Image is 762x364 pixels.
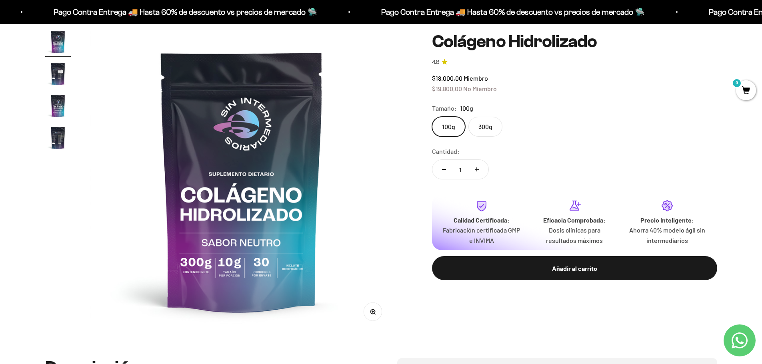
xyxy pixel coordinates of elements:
[432,146,460,157] label: Cantidad:
[460,103,473,113] span: 100g
[45,93,71,121] button: Ir al artículo 3
[45,61,71,87] img: Colágeno Hidrolizado
[432,58,439,66] span: 4.8
[45,29,71,55] img: Colágeno Hidrolizado
[432,58,717,66] a: 4.84.8 de 5.0 estrellas
[534,225,614,245] p: Dosis clínicas para resultados máximos
[432,74,462,82] span: $18.000,00
[45,61,71,89] button: Ir al artículo 2
[432,103,457,113] legend: Tamaño:
[432,160,456,179] button: Reducir cantidad
[736,87,756,95] a: 0
[45,29,71,57] button: Ir al artículo 1
[442,225,522,245] p: Fabricación certificada GMP e INVIMA
[45,125,71,151] img: Colágeno Hidrolizado
[627,225,707,245] p: Ahorra 40% modelo ágil sin intermediarios
[454,216,510,223] strong: Calidad Certificada:
[432,256,717,280] button: Añadir al carrito
[432,32,717,51] h1: Colágeno Hidrolizado
[50,6,313,18] p: Pago Contra Entrega 🚚 Hasta 60% de descuento vs precios de mercado 🛸
[45,93,71,119] img: Colágeno Hidrolizado
[432,84,462,92] span: $19.800,00
[640,216,694,223] strong: Precio Inteligente:
[377,6,641,18] p: Pago Contra Entrega 🚚 Hasta 60% de descuento vs precios de mercado 🛸
[464,74,488,82] span: Miembro
[732,78,742,88] mark: 0
[45,125,71,153] button: Ir al artículo 4
[90,29,394,332] img: Colágeno Hidrolizado
[465,160,488,179] button: Aumentar cantidad
[543,216,606,223] strong: Eficacia Comprobada:
[448,263,701,273] div: Añadir al carrito
[463,84,497,92] span: No Miembro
